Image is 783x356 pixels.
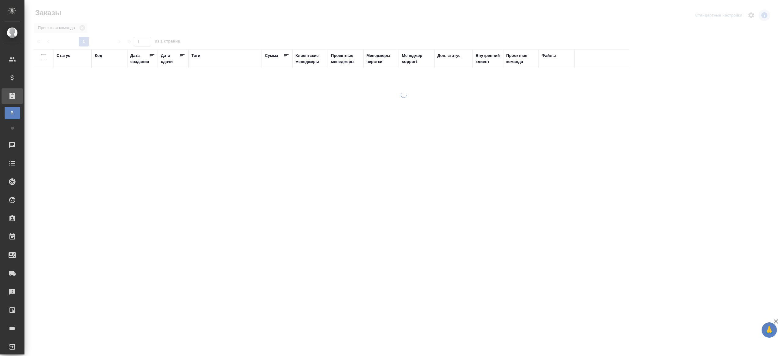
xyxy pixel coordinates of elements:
button: 🙏 [762,322,777,338]
div: Дата сдачи [161,53,179,65]
div: Менеджер support [402,53,431,65]
div: Статус [57,53,70,59]
div: Проектная команда [506,53,536,65]
a: Ф [5,122,20,134]
span: 🙏 [764,324,774,336]
div: Сумма [265,53,278,59]
div: Менеджеры верстки [366,53,396,65]
span: Ф [8,125,17,131]
span: В [8,110,17,116]
div: Дата создания [130,53,149,65]
div: Внутренний клиент [476,53,500,65]
div: Код [95,53,102,59]
div: Файлы [542,53,556,59]
a: В [5,107,20,119]
div: Тэги [191,53,200,59]
div: Доп. статус [437,53,461,59]
div: Клиентские менеджеры [295,53,325,65]
div: Проектные менеджеры [331,53,360,65]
